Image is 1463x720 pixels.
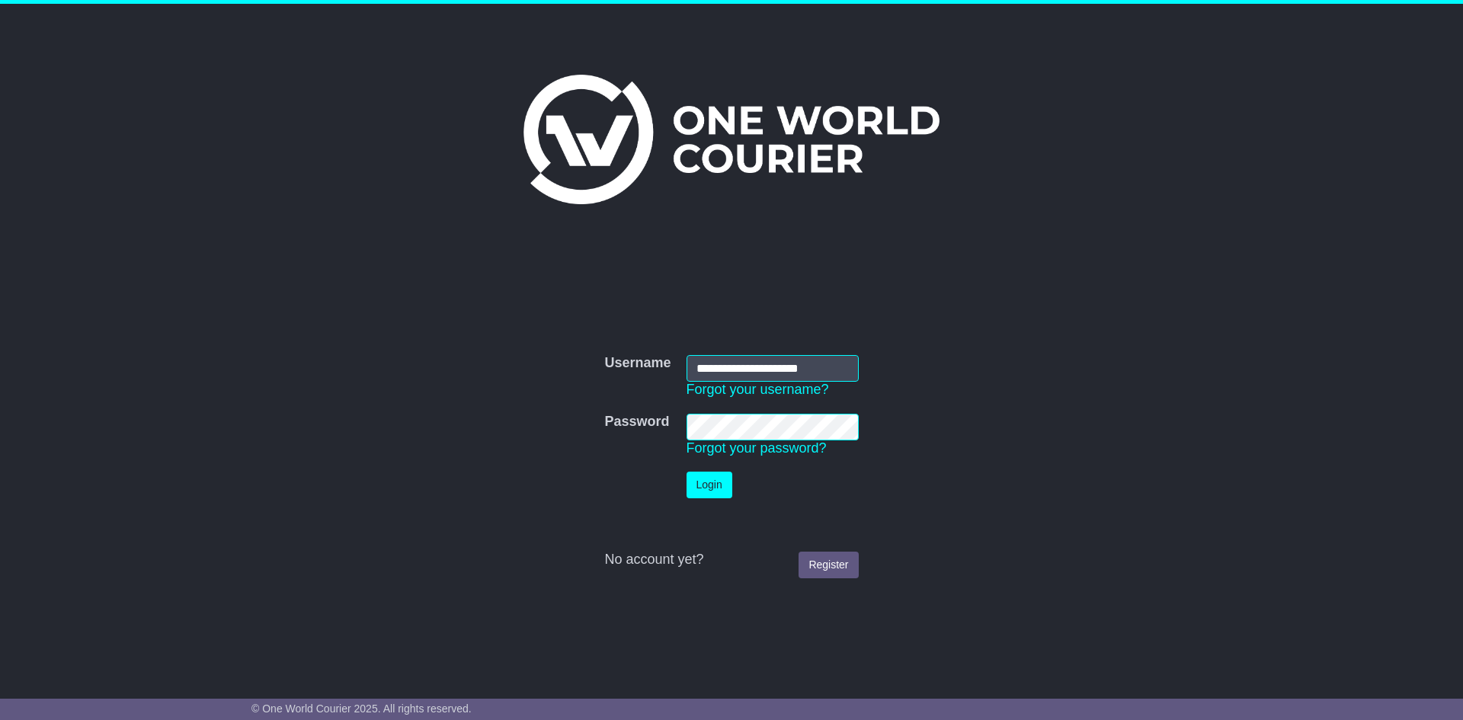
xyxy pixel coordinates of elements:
img: One World [523,75,940,204]
a: Register [799,552,858,578]
button: Login [687,472,732,498]
label: Username [604,355,671,372]
div: No account yet? [604,552,858,568]
a: Forgot your password? [687,440,827,456]
a: Forgot your username? [687,382,829,397]
span: © One World Courier 2025. All rights reserved. [251,702,472,715]
label: Password [604,414,669,430]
